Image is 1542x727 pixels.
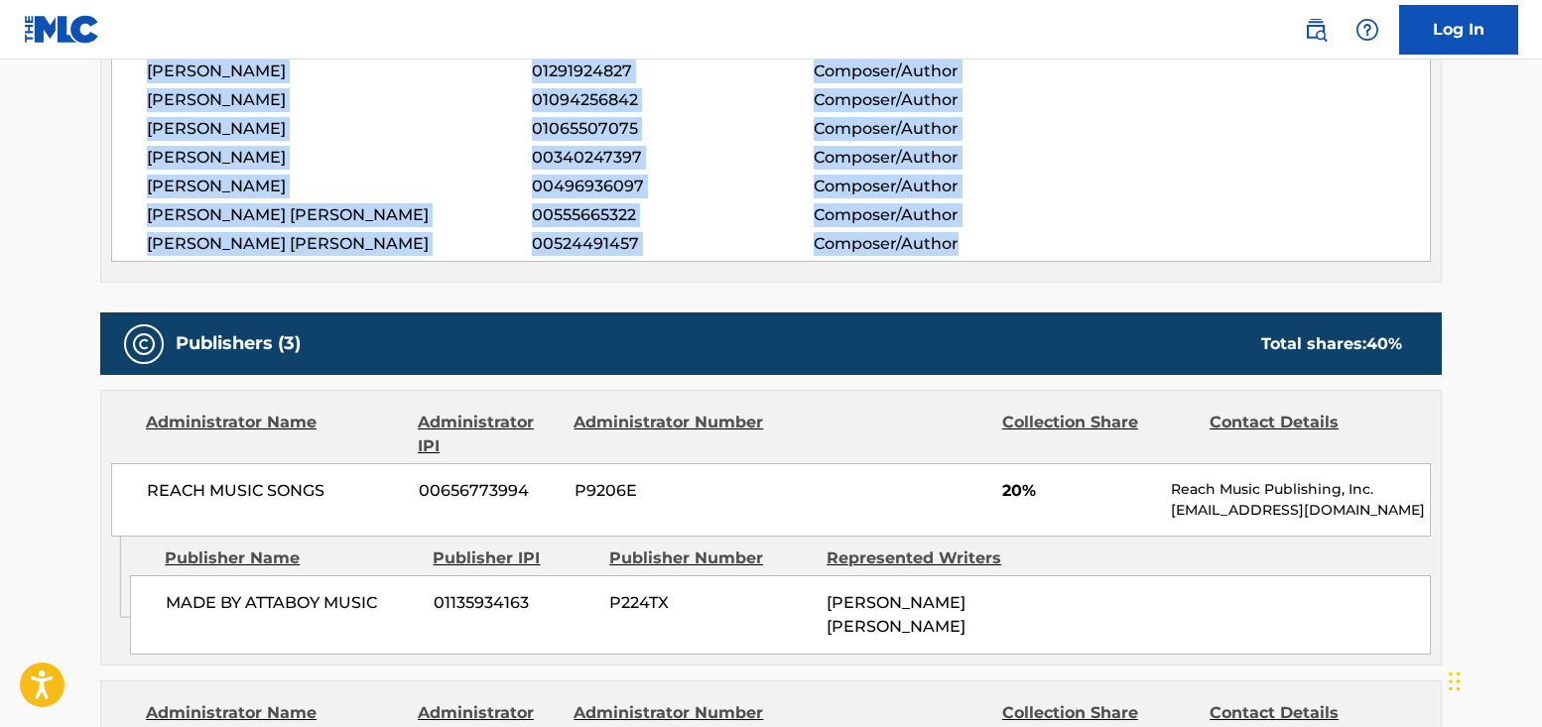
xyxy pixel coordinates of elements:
span: 00340247397 [532,146,814,170]
span: 00656773994 [419,479,560,503]
a: Public Search [1296,10,1336,50]
div: Contact Details [1210,411,1402,458]
span: Composer/Author [814,175,1071,198]
img: Publishers [132,332,156,356]
div: Drag [1449,652,1461,711]
span: Composer/Author [814,88,1071,112]
span: 01291924827 [532,60,814,83]
div: Administrator IPI [418,411,559,458]
span: 00496936097 [532,175,814,198]
div: Administrator Number [574,411,766,458]
span: REACH MUSIC SONGS [147,479,404,503]
div: Help [1348,10,1387,50]
img: help [1355,18,1379,42]
img: MLC Logo [24,15,100,44]
iframe: Chat Widget [1443,632,1542,727]
div: Administrator Name [146,411,403,458]
span: [PERSON_NAME] [147,175,532,198]
span: Composer/Author [814,232,1071,256]
span: 20% [1002,479,1156,503]
div: Total shares: [1261,332,1402,356]
span: 00555665322 [532,203,814,227]
span: 01135934163 [434,591,594,615]
p: Reach Music Publishing, Inc. [1171,479,1430,500]
div: Collection Share [1002,411,1195,458]
div: Publisher Number [609,546,812,570]
h5: Publishers (3) [176,332,301,355]
span: 01094256842 [532,88,814,112]
span: Composer/Author [814,203,1071,227]
span: [PERSON_NAME] [147,88,532,112]
span: [PERSON_NAME] [PERSON_NAME] [827,593,965,636]
span: [PERSON_NAME] [147,146,532,170]
span: [PERSON_NAME] [PERSON_NAME] [147,203,532,227]
span: 00524491457 [532,232,814,256]
span: Composer/Author [814,60,1071,83]
span: P9206E [575,479,767,503]
img: search [1304,18,1328,42]
span: 01065507075 [532,117,814,141]
span: [PERSON_NAME] [147,60,532,83]
div: Represented Writers [827,546,1029,570]
span: P224TX [609,591,812,615]
span: Composer/Author [814,117,1071,141]
div: Publisher Name [165,546,418,570]
span: [PERSON_NAME] [PERSON_NAME] [147,232,532,256]
a: Log In [1399,5,1518,55]
span: Composer/Author [814,146,1071,170]
span: 40 % [1366,334,1402,353]
span: [PERSON_NAME] [147,117,532,141]
p: [EMAIL_ADDRESS][DOMAIN_NAME] [1171,500,1430,521]
div: Publisher IPI [433,546,594,570]
span: MADE BY ATTABOY MUSIC [166,591,419,615]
